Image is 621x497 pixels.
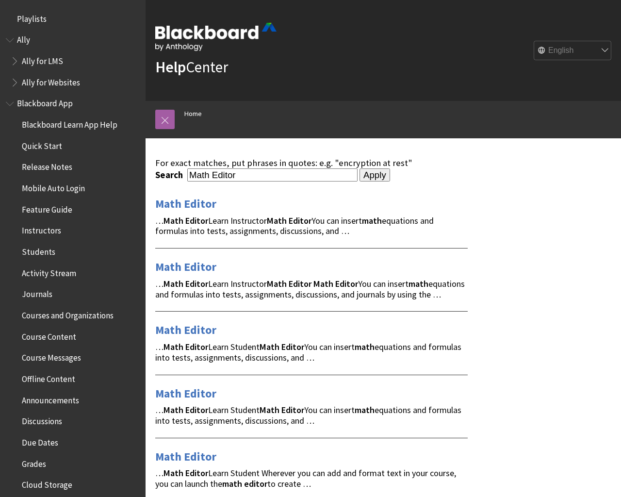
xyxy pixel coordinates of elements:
strong: math [355,341,375,352]
span: Instructors [22,223,61,236]
span: Course Messages [22,350,81,363]
span: Mobile Auto Login [22,180,85,193]
strong: Editor [335,278,358,289]
strong: Math [163,278,183,289]
strong: Math [313,278,333,289]
span: Feature Guide [22,201,72,215]
a: Math Editor [155,259,216,275]
span: Quick Start [22,138,62,151]
a: Math Editor [155,386,216,401]
strong: Math [163,467,183,479]
div: For exact matches, put phrases in quotes: e.g. "encryption at rest" [155,158,468,168]
span: Blackboard App [17,96,73,109]
span: Grades [22,456,46,469]
span: Ally [17,32,30,45]
strong: Editor [281,341,304,352]
strong: Editor [281,404,304,415]
span: Ally for LMS [22,53,63,66]
span: … Learn Student You can insert equations and formulas into tests, assignments, discussions, and … [155,404,461,426]
strong: math [409,278,428,289]
nav: Book outline for Anthology Ally Help [6,32,140,91]
strong: Math [260,341,279,352]
a: Math Editor [155,196,216,212]
select: Site Language Selector [534,41,612,61]
strong: Help [155,57,186,77]
strong: Math [163,341,183,352]
span: … Learn Student Wherever you can add and format text in your course, you can launch the to create … [155,467,456,489]
strong: Editor [185,467,208,479]
span: Announcements [22,392,79,405]
span: … Learn Student You can insert equations and formulas into tests, assignments, discussions, and … [155,341,461,363]
span: Journals [22,286,52,299]
a: Math Editor [155,322,216,338]
label: Search [155,169,185,181]
strong: Editor [289,278,311,289]
span: Due Dates [22,434,58,447]
strong: Editor [289,215,311,226]
span: Release Notes [22,159,72,172]
span: Blackboard Learn App Help [22,116,117,130]
strong: Math [163,215,183,226]
span: Playlists [17,11,47,24]
strong: Editor [185,278,208,289]
span: Activity Stream [22,265,76,278]
strong: Math [163,404,183,415]
span: Discussions [22,413,62,426]
span: Courses and Organizations [22,307,114,320]
strong: Editor [185,404,208,415]
span: Students [22,244,55,257]
strong: Math [267,278,287,289]
span: Course Content [22,329,76,342]
strong: Editor [185,341,208,352]
strong: Editor [185,215,208,226]
strong: math [362,215,382,226]
strong: Math [260,404,279,415]
strong: editor [244,478,267,489]
a: HelpCenter [155,57,228,77]
nav: Book outline for Playlists [6,11,140,27]
span: … Learn Instructor You can insert equations and formulas into tests, assignments, discussions, an... [155,278,465,300]
input: Apply [360,168,390,182]
span: Cloud Storage [22,477,72,490]
span: Ally for Websites [22,74,80,87]
strong: math [222,478,242,489]
strong: Math [267,215,287,226]
strong: math [355,404,375,415]
span: Offline Content [22,371,75,384]
a: Home [184,108,202,120]
a: Math Editor [155,449,216,464]
img: Blackboard by Anthology [155,23,277,51]
span: … Learn Instructor You can insert equations and formulas into tests, assignments, discussions, and … [155,215,434,237]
